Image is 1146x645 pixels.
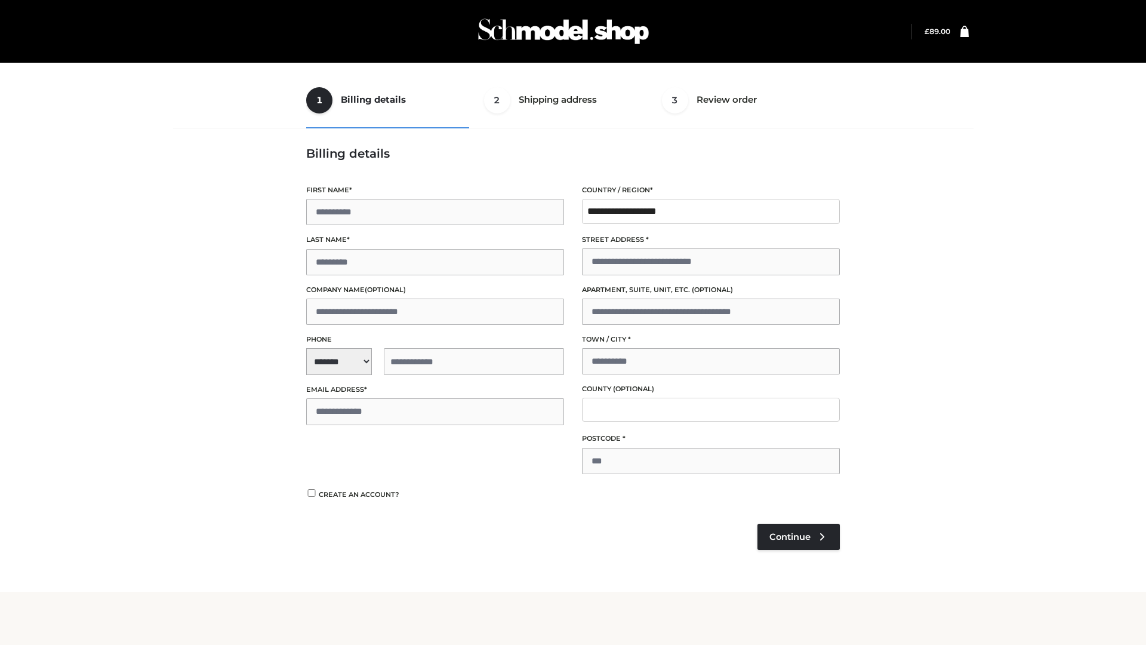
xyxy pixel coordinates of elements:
[306,284,564,296] label: Company name
[474,8,653,55] img: Schmodel Admin 964
[769,532,811,542] span: Continue
[306,489,317,497] input: Create an account?
[306,334,564,345] label: Phone
[306,234,564,245] label: Last name
[582,383,840,395] label: County
[925,27,929,36] span: £
[582,234,840,245] label: Street address
[582,433,840,444] label: Postcode
[582,334,840,345] label: Town / City
[306,146,840,161] h3: Billing details
[692,285,733,294] span: (optional)
[613,385,654,393] span: (optional)
[582,284,840,296] label: Apartment, suite, unit, etc.
[306,384,564,395] label: Email address
[757,524,840,550] a: Continue
[925,27,950,36] a: £89.00
[925,27,950,36] bdi: 89.00
[306,185,564,196] label: First name
[319,490,399,499] span: Create an account?
[582,185,840,196] label: Country / Region
[365,285,406,294] span: (optional)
